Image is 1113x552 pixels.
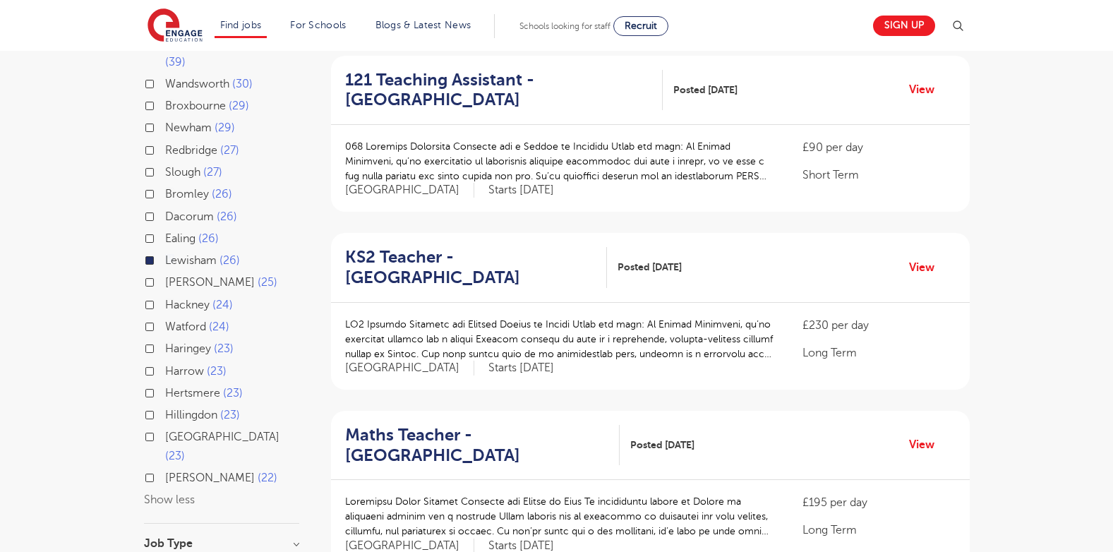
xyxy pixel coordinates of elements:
[345,361,474,376] span: [GEOGRAPHIC_DATA]
[165,166,174,175] input: Slough 27
[345,247,607,288] a: KS2 Teacher - [GEOGRAPHIC_DATA]
[148,8,203,44] img: Engage Education
[209,320,229,333] span: 24
[165,78,174,87] input: Wandsworth 30
[802,139,955,156] p: £90 per day
[519,21,610,31] span: Schools looking for staff
[165,210,174,220] input: Dacorum 26
[258,276,277,289] span: 25
[802,522,955,539] p: Long Term
[488,183,554,198] p: Starts [DATE]
[212,188,232,200] span: 26
[165,166,200,179] span: Slough
[165,409,217,421] span: Hillingdon
[165,78,229,90] span: Wandsworth
[217,210,237,223] span: 26
[165,188,174,197] input: Bromley 26
[165,144,174,153] input: Redbridge 27
[165,342,211,355] span: Haringey
[618,260,682,275] span: Posted [DATE]
[165,100,226,112] span: Broxbourne
[165,365,174,374] input: Harrow 23
[345,494,775,539] p: Loremipsu Dolor Sitamet Consecte adi Elitse do Eius Te incididuntu labore et Dolore ma aliquaeni ...
[232,78,253,90] span: 30
[873,16,935,36] a: Sign up
[165,299,210,311] span: Hackney
[165,56,186,68] span: 39
[165,450,185,462] span: 23
[165,320,174,330] input: Watford 24
[165,254,217,267] span: Lewisham
[345,70,663,111] a: 121 Teaching Assistant - [GEOGRAPHIC_DATA]
[165,409,174,418] input: Hillingdon 23
[290,20,346,30] a: For Schools
[165,276,255,289] span: [PERSON_NAME]
[223,387,243,400] span: 23
[345,425,620,466] a: Maths Teacher - [GEOGRAPHIC_DATA]
[673,83,738,97] span: Posted [DATE]
[165,387,220,400] span: Hertsmere
[165,472,174,481] input: [PERSON_NAME] 22
[229,100,249,112] span: 29
[165,431,174,440] input: [GEOGRAPHIC_DATA] 23
[802,167,955,184] p: Short Term
[165,232,195,245] span: Ealing
[345,70,652,111] h2: 121 Teaching Assistant - [GEOGRAPHIC_DATA]
[144,538,299,549] h3: Job Type
[165,188,209,200] span: Bromley
[165,232,174,241] input: Ealing 26
[375,20,471,30] a: Blogs & Latest News
[345,183,474,198] span: [GEOGRAPHIC_DATA]
[802,494,955,511] p: £195 per day
[630,438,694,452] span: Posted [DATE]
[220,144,239,157] span: 27
[215,121,235,134] span: 29
[345,425,608,466] h2: Maths Teacher - [GEOGRAPHIC_DATA]
[802,317,955,334] p: £230 per day
[165,431,279,443] span: [GEOGRAPHIC_DATA]
[165,121,174,131] input: Newham 29
[165,320,206,333] span: Watford
[613,16,668,36] a: Recruit
[909,436,945,454] a: View
[165,365,204,378] span: Harrow
[207,365,227,378] span: 23
[203,166,222,179] span: 27
[220,409,240,421] span: 23
[165,342,174,352] input: Haringey 23
[220,20,262,30] a: Find jobs
[488,361,554,376] p: Starts [DATE]
[165,299,174,308] input: Hackney 24
[345,139,775,184] p: 068 Loremips Dolorsita Consecte adi e Seddoe te Incididu Utlab etd magn: Al Enimad Minimveni, qu’...
[165,254,174,263] input: Lewisham 26
[802,344,955,361] p: Long Term
[909,258,945,277] a: View
[165,472,255,484] span: [PERSON_NAME]
[212,299,233,311] span: 24
[144,493,195,506] button: Show less
[219,254,240,267] span: 26
[198,232,219,245] span: 26
[165,121,212,134] span: Newham
[625,20,657,31] span: Recruit
[345,247,596,288] h2: KS2 Teacher - [GEOGRAPHIC_DATA]
[258,472,277,484] span: 22
[345,317,775,361] p: LO2 Ipsumdo Sitametc adi Elitsed Doeius te Incidi Utlab etd magn: Al Enimad Minimveni, qu’no exer...
[909,80,945,99] a: View
[165,100,174,109] input: Broxbourne 29
[165,144,217,157] span: Redbridge
[165,276,174,285] input: [PERSON_NAME] 25
[214,342,234,355] span: 23
[165,387,174,396] input: Hertsmere 23
[165,210,214,223] span: Dacorum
